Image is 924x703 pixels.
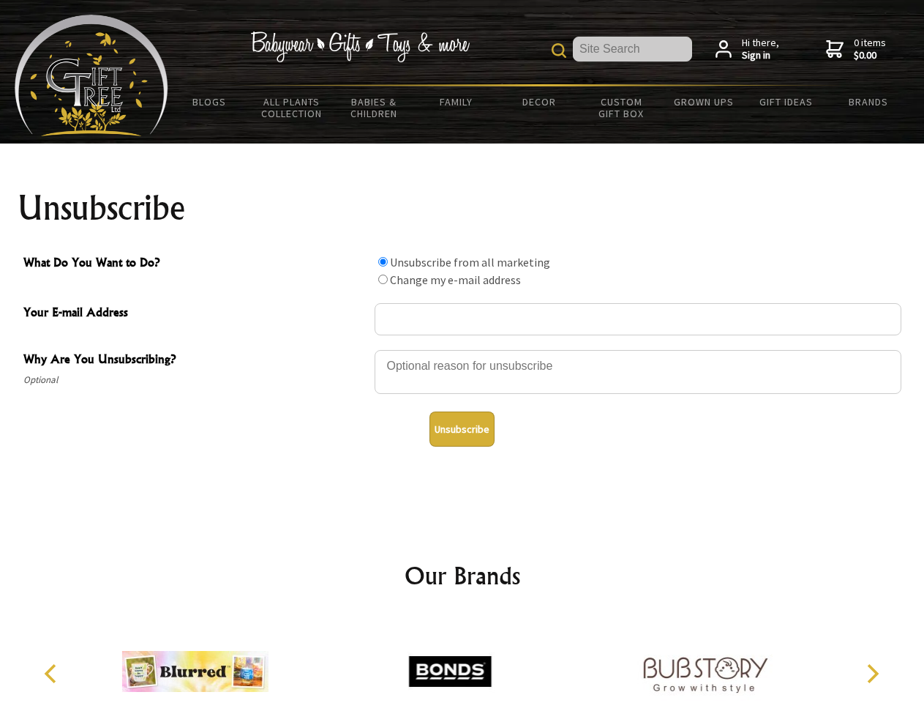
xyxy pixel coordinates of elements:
[429,412,495,447] button: Unsubscribe
[378,275,388,284] input: What Do You Want to Do?
[15,15,168,136] img: Babyware - Gifts - Toys and more...
[378,257,388,267] input: What Do You Want to Do?
[251,86,334,129] a: All Plants Collection
[856,658,888,690] button: Next
[250,31,470,62] img: Babywear - Gifts - Toys & more
[854,36,886,62] span: 0 items
[168,86,251,117] a: BLOGS
[715,37,779,62] a: Hi there,Sign in
[827,86,910,117] a: Brands
[23,303,367,324] span: Your E-mail Address
[573,37,692,62] input: Site Search
[826,37,886,62] a: 0 items$0.00
[29,558,895,593] h2: Our Brands
[552,43,566,58] img: product search
[37,658,69,690] button: Previous
[580,86,663,129] a: Custom Gift Box
[662,86,745,117] a: Grown Ups
[854,49,886,62] strong: $0.00
[375,303,901,335] input: Your E-mail Address
[416,86,498,117] a: Family
[745,86,827,117] a: Gift Ideas
[18,190,907,226] h1: Unsubscribe
[333,86,416,129] a: Babies & Children
[23,371,367,389] span: Optional
[390,255,550,269] label: Unsubscribe from all marketing
[497,86,580,117] a: Decor
[742,37,779,62] span: Hi there,
[23,350,367,371] span: Why Are You Unsubscribing?
[23,253,367,275] span: What Do You Want to Do?
[375,350,901,394] textarea: Why Are You Unsubscribing?
[742,49,779,62] strong: Sign in
[390,272,521,287] label: Change my e-mail address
